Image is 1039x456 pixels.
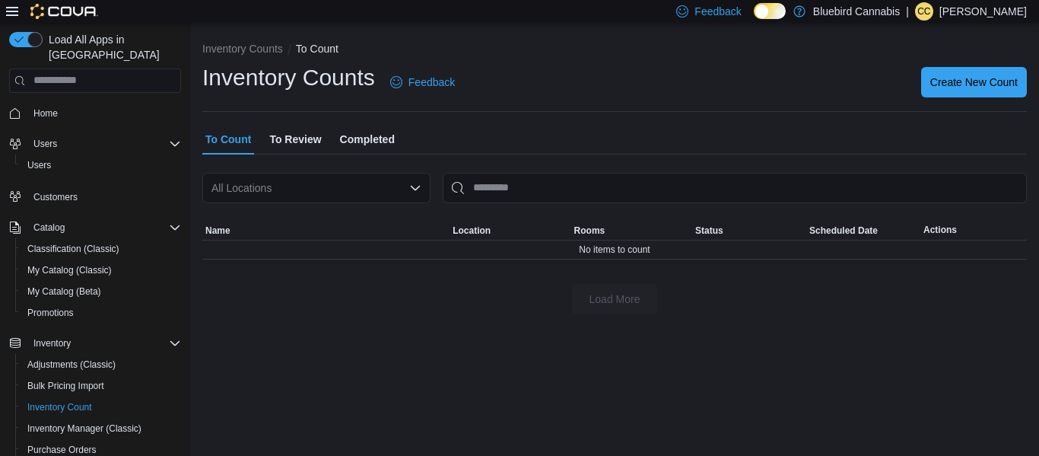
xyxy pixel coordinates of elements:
span: Inventory [27,334,181,352]
span: Inventory Count [27,401,92,413]
h1: Inventory Counts [202,62,375,93]
button: Bulk Pricing Import [15,375,187,397]
a: Bulk Pricing Import [21,377,110,395]
span: Status [695,225,723,237]
button: Catalog [3,217,187,238]
button: My Catalog (Classic) [15,260,187,281]
span: Purchase Orders [27,444,97,456]
button: Classification (Classic) [15,238,187,260]
nav: An example of EuiBreadcrumbs [202,41,1027,59]
a: Classification (Classic) [21,240,126,258]
button: Status [692,222,806,240]
span: Inventory Manager (Classic) [21,419,181,438]
button: Location [450,222,570,240]
button: To Count [296,43,338,55]
button: Inventory Count [15,397,187,418]
span: Create New Count [930,75,1018,90]
span: Catalog [33,222,65,234]
button: Users [3,133,187,155]
span: Promotions [27,307,74,319]
span: My Catalog (Classic) [27,264,112,276]
button: Scheduled Date [806,222,920,240]
span: Promotions [21,304,181,322]
span: Home [27,104,181,123]
span: Home [33,107,58,120]
button: Catalog [27,218,71,237]
a: Users [21,156,57,174]
p: Bluebird Cannabis [813,2,900,21]
a: Adjustments (Classic) [21,356,122,374]
span: My Catalog (Classic) [21,261,181,279]
span: Classification (Classic) [21,240,181,258]
a: My Catalog (Beta) [21,282,107,301]
button: Inventory Counts [202,43,283,55]
span: cc [917,2,930,21]
span: Feedback [694,4,741,19]
img: Cova [30,4,98,19]
span: My Catalog (Beta) [21,282,181,301]
span: Customers [27,187,181,206]
button: Home [3,102,187,124]
button: My Catalog (Beta) [15,281,187,302]
span: Name [205,225,230,237]
span: Completed [340,124,395,155]
button: Customers [3,185,187,207]
span: Inventory Manager (Classic) [27,423,141,435]
p: | [906,2,909,21]
p: [PERSON_NAME] [939,2,1027,21]
span: No items to count [579,244,650,256]
a: Promotions [21,304,80,322]
span: Load More [589,292,640,307]
span: Classification (Classic) [27,243,119,255]
span: To Review [269,124,321,155]
span: Inventory Count [21,398,181,416]
a: Customers [27,188,84,206]
span: Inventory [33,337,71,349]
span: Users [27,135,181,153]
span: Users [27,159,51,171]
button: Create New Count [921,67,1027,97]
a: Home [27,104,64,123]
button: Adjustments (Classic) [15,354,187,375]
button: Promotions [15,302,187,324]
span: Bulk Pricing Import [27,380,104,392]
span: Users [33,138,57,150]
span: Customers [33,191,78,203]
span: Load All Apps in [GEOGRAPHIC_DATA] [43,32,181,62]
span: Bulk Pricing Import [21,377,181,395]
span: Users [21,156,181,174]
div: carter campbell [915,2,933,21]
a: Inventory Count [21,398,98,416]
span: Scheduled Date [809,225,878,237]
span: Actions [923,224,957,236]
span: Catalog [27,218,181,237]
button: Load More [572,284,657,314]
button: Users [15,155,187,176]
button: Users [27,135,63,153]
button: Open list of options [409,182,421,194]
button: Inventory [27,334,77,352]
button: Inventory Manager (Classic) [15,418,187,439]
span: Adjustments (Classic) [21,356,181,374]
a: My Catalog (Classic) [21,261,118,279]
span: Adjustments (Classic) [27,359,116,371]
span: My Catalog (Beta) [27,285,101,298]
span: To Count [205,124,251,155]
input: Dark Mode [754,3,786,19]
span: Feedback [408,75,455,90]
input: This is a search bar. After typing your query, hit enter to filter the results lower in the page. [443,173,1027,203]
span: Rooms [574,225,605,237]
button: Name [202,222,450,240]
button: Inventory [3,333,187,354]
a: Inventory Manager (Classic) [21,419,148,438]
button: Rooms [571,222,692,240]
a: Feedback [384,67,461,97]
span: Location [453,225,491,237]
